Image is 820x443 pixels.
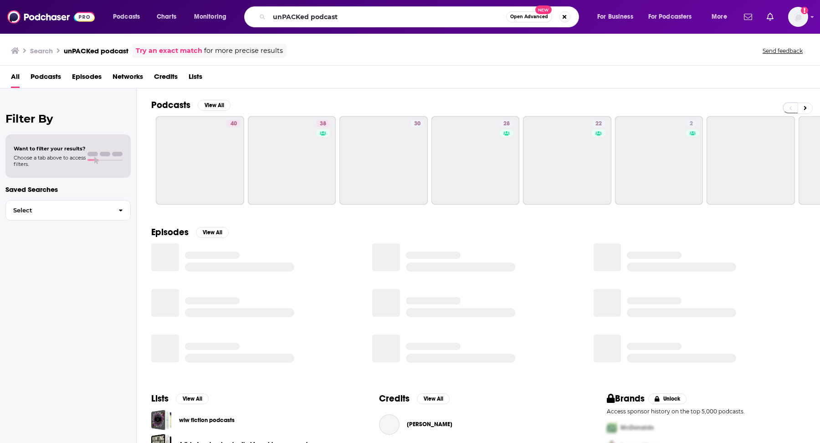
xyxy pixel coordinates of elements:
button: View All [196,227,229,238]
h3: Search [30,46,53,55]
svg: Add a profile image [801,7,808,14]
a: 22 [592,120,605,127]
a: CreditsView All [379,393,450,404]
a: Charts [151,10,182,24]
img: User Profile [788,7,808,27]
a: 2 [686,120,697,127]
a: 28 [500,120,513,127]
span: New [535,5,552,14]
button: open menu [705,10,738,24]
div: Search podcasts, credits, & more... [253,6,588,27]
a: 38 [316,120,330,127]
span: McDonalds [620,424,654,432]
span: Logged in as redsetterpr [788,7,808,27]
h3: unPACKed podcast [64,46,128,55]
button: open menu [107,10,152,24]
a: 28 [431,116,520,205]
h2: Filter By [5,112,131,125]
button: open menu [591,10,645,24]
p: Saved Searches [5,185,131,194]
a: Try an exact match [136,46,202,56]
a: 40 [156,116,244,205]
h2: Credits [379,393,410,404]
a: 30 [410,120,424,127]
a: 38 [248,116,336,205]
span: Open Advanced [510,15,548,19]
a: Credits [154,69,178,88]
a: 30 [339,116,428,205]
h2: Brands [607,393,645,404]
span: 30 [414,119,420,129]
span: Want to filter your results? [14,145,86,152]
h2: Episodes [151,227,189,238]
a: Show notifications dropdown [740,9,756,25]
a: Show notifications dropdown [763,9,777,25]
button: open menu [642,10,705,24]
a: EpisodesView All [151,227,229,238]
a: Lists [189,69,202,88]
span: for more precise results [204,46,283,56]
span: For Business [597,10,633,23]
a: Networks [113,69,143,88]
img: First Pro Logo [603,418,620,437]
button: Select [5,200,131,221]
a: wlw fiction podcasts [179,415,235,425]
span: 28 [503,119,510,129]
span: 38 [320,119,326,129]
button: View All [176,393,209,404]
img: Podchaser - Follow, Share and Rate Podcasts [7,8,95,26]
h2: Podcasts [151,99,190,111]
button: View All [198,100,231,111]
span: Monitoring [194,10,226,23]
span: 22 [595,119,602,129]
a: wlw fiction podcasts [151,410,172,430]
span: Select [6,207,111,213]
p: Access sponsor history on the top 5,000 podcasts. [607,408,805,415]
span: For Podcasters [648,10,692,23]
input: Search podcasts, credits, & more... [269,10,506,24]
a: Podcasts [31,69,61,88]
button: Show profile menu [788,7,808,27]
button: Maanda TshifularoMaanda Tshifularo [379,410,578,439]
button: Send feedback [760,47,805,55]
a: PodcastsView All [151,99,231,111]
button: View All [417,393,450,404]
a: All [11,69,20,88]
h2: Lists [151,393,169,404]
span: More [712,10,727,23]
span: Charts [157,10,176,23]
a: 2 [615,116,703,205]
button: open menu [188,10,238,24]
a: 40 [227,120,241,127]
span: 40 [231,119,237,129]
a: ListsView All [151,393,209,404]
a: 22 [523,116,611,205]
span: [PERSON_NAME] [407,421,452,428]
span: 2 [690,119,693,129]
a: Episodes [72,69,102,88]
a: Maanda Tshifularo [407,421,452,428]
span: Podcasts [113,10,140,23]
a: Maanda Tshifularo [379,414,400,435]
button: Unlock [648,393,687,404]
button: Open AdvancedNew [506,11,552,22]
span: Choose a tab above to access filters. [14,155,86,167]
